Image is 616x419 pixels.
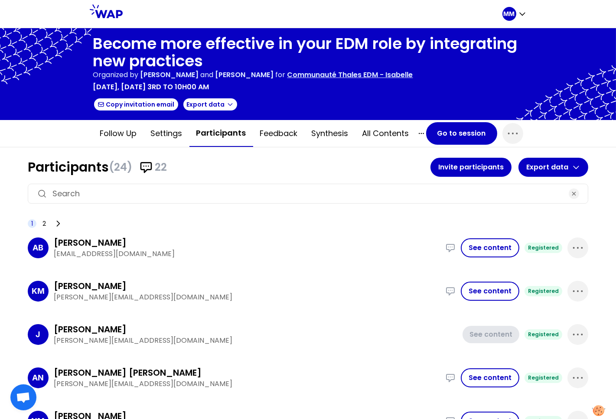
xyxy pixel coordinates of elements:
div: Registered [525,373,562,383]
p: AB [33,242,44,254]
p: Communauté Thales EDM - Isabelle [287,70,413,80]
button: Settings [144,120,189,146]
p: [DATE], [DATE] 3rd to 10h00 am [93,82,209,92]
span: [PERSON_NAME] [140,70,199,80]
p: [PERSON_NAME][EMAIL_ADDRESS][DOMAIN_NAME] [54,292,440,302]
button: Copy invitation email [93,97,179,111]
button: Go to session [426,122,497,145]
span: 1 [31,219,33,228]
button: Follow up [93,120,144,146]
span: (24) [109,160,132,174]
button: Export data [183,97,238,111]
button: See content [461,368,519,387]
p: for [276,70,286,80]
button: Export data [518,158,588,177]
span: 2 [42,219,46,228]
button: Synthesis [305,120,355,146]
p: [EMAIL_ADDRESS][DOMAIN_NAME] [54,249,440,259]
h1: Become more effective in your EDM role by integrating new practices [93,35,523,70]
button: See content [463,326,519,343]
h3: [PERSON_NAME] [54,280,127,292]
h3: [PERSON_NAME] [PERSON_NAME] [54,367,202,379]
p: [PERSON_NAME][EMAIL_ADDRESS][DOMAIN_NAME] [54,379,440,389]
p: and [140,70,274,80]
button: All contents [355,120,416,146]
p: J [36,328,41,341]
span: 22 [155,160,167,174]
button: Participants [189,120,253,147]
div: Registered [525,243,562,253]
button: See content [461,282,519,301]
p: AN [33,372,44,384]
h3: [PERSON_NAME] [54,323,127,335]
a: Ouvrir le chat [10,384,36,410]
h3: [PERSON_NAME] [54,237,127,249]
p: [PERSON_NAME][EMAIL_ADDRESS][DOMAIN_NAME] [54,335,457,346]
div: Registered [525,286,562,296]
button: Invite participants [430,158,512,177]
button: See content [461,238,519,257]
p: Organized by [93,70,139,80]
span: [PERSON_NAME] [215,70,274,80]
p: KM [32,285,45,297]
button: MM [502,7,527,21]
h1: Participants [28,159,430,175]
div: Registered [525,329,562,340]
button: Feedback [253,120,305,146]
p: MM [504,10,515,18]
input: Search [52,188,564,200]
